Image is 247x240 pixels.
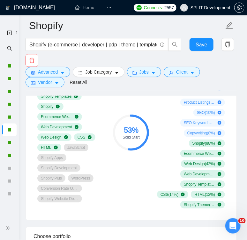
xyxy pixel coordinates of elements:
span: Web Development ( 40 %) [184,172,215,177]
span: Shopify Apps [41,155,63,160]
button: Save [190,38,213,51]
a: New Scanner [7,26,12,39]
span: check-circle [218,182,221,186]
span: bars [78,70,83,75]
span: 10 [238,218,246,223]
span: Copywriting ( 8 %) [187,131,215,136]
span: Web Development [41,124,72,130]
span: SEO ( 10 %) [197,110,215,115]
span: JavaScript [67,145,85,150]
span: check-circle [75,115,79,119]
span: check-circle [56,105,60,108]
div: 53 % [113,126,149,134]
input: Search Freelance Jobs... [29,41,157,49]
a: Reset All [70,79,87,86]
span: ellipsis [107,5,111,10]
span: plus-circle [218,131,221,135]
span: CSS [78,135,86,140]
span: check-circle [218,141,221,145]
input: Scanner name... [29,18,224,34]
span: check-circle [218,193,221,196]
a: homeHome [75,5,94,10]
span: check-circle [88,135,92,139]
span: Shopify Theme ( 12 %) [184,202,215,207]
span: setting [235,5,244,10]
li: My Scanners [2,42,17,200]
span: Shopify ( 88 %) [192,141,215,146]
span: check-circle [54,146,58,149]
span: check-circle [181,193,185,196]
span: Ecommerce Website Development [41,114,72,119]
span: Advanced [38,68,58,76]
span: caret-down [151,70,156,75]
span: check-circle [218,203,221,207]
span: CSS ( 14 %) [161,192,178,197]
button: idcardVendorcaret-down [26,77,64,87]
button: folderJobscaret-down [127,67,161,77]
span: 2557 [164,4,174,11]
span: Shopify Templates [41,94,71,99]
span: Web Design [41,135,62,140]
button: barsJob Categorycaret-down [73,67,124,77]
a: setting [234,5,244,10]
span: HTML [41,145,51,150]
span: Shopify Templates ( 24 %) [184,182,215,187]
span: Product Listings ( 10 %) [184,100,215,105]
span: Shopify Development [41,165,77,171]
span: Shopify Plus [41,176,62,181]
span: search [169,42,181,47]
span: Save [196,41,207,49]
span: folder [132,70,137,75]
button: userClientcaret-down [164,67,200,77]
span: caret-down [55,81,59,85]
span: check-circle [75,125,79,129]
span: edit [225,21,234,30]
span: caret-down [115,70,119,75]
span: check-circle [218,172,221,176]
span: SEO Keyword Research ( 10 %) [184,120,215,125]
span: search [7,42,12,54]
span: info-circle [160,43,164,47]
span: check-circle [74,94,78,98]
span: Client [176,68,188,76]
span: setting [31,70,35,75]
span: Connects: [144,4,163,11]
button: settingAdvancedcaret-down [26,67,70,77]
button: delete [26,54,38,67]
iframe: Intercom live chat [225,218,241,234]
span: Web Design ( 42 %) [184,161,215,166]
span: Jobs [139,68,149,76]
span: plus-circle [218,111,221,115]
span: idcard [31,81,35,85]
span: plus-circle [218,121,221,125]
button: search [168,38,181,51]
span: Vendor [38,79,52,86]
span: user [182,5,186,10]
span: user [169,70,174,75]
span: WordPress [71,176,90,181]
span: Job Category [85,68,112,76]
span: caret-down [60,70,65,75]
img: logo [5,3,10,13]
span: caret-down [190,70,195,75]
span: delete [26,58,38,63]
button: copy [221,38,234,51]
span: check-circle [218,152,221,156]
img: upwork-logo.png [137,5,142,10]
div: Solid Start [113,135,149,139]
span: double-right [6,225,12,231]
span: copy [222,42,234,47]
span: Shopify Website Design [41,196,79,201]
button: setting [234,3,244,13]
span: Ecommerce Website Development ( 62 %) [184,151,215,156]
span: check-circle [64,135,68,139]
span: check-circle [218,162,221,166]
span: Shopify [41,104,53,109]
span: Conversion Rate Optimization [41,186,79,191]
span: plus-circle [218,100,221,104]
li: New Scanner [2,26,17,39]
span: HTML ( 12 %) [194,192,215,197]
